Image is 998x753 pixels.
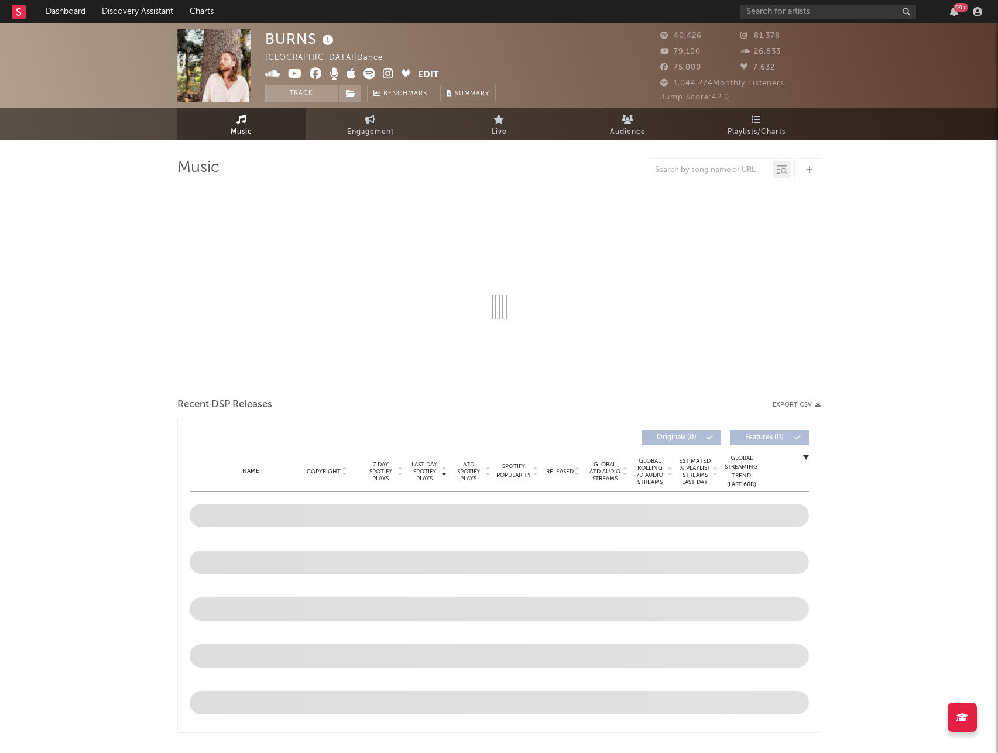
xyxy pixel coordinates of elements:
[589,461,621,482] span: Global ATD Audio Streams
[492,125,507,139] span: Live
[660,32,702,40] span: 40,426
[409,461,440,482] span: Last Day Spotify Plays
[679,458,711,486] span: Estimated % Playlist Streams Last Day
[231,125,252,139] span: Music
[440,85,496,102] button: Summary
[265,85,338,102] button: Track
[265,51,396,65] div: [GEOGRAPHIC_DATA] | Dance
[213,467,290,476] div: Name
[453,461,484,482] span: ATD Spotify Plays
[634,458,666,486] span: Global Rolling 7D Audio Streams
[177,398,272,412] span: Recent DSP Releases
[724,454,759,489] div: Global Streaming Trend (Last 60D)
[728,125,786,139] span: Playlists/Charts
[265,29,337,49] div: BURNS
[365,461,396,482] span: 7 Day Spotify Plays
[660,64,701,71] span: 75,000
[740,5,916,19] input: Search for artists
[738,434,791,441] span: Features ( 0 )
[954,3,968,12] div: 99 +
[496,462,531,480] span: Spotify Popularity
[306,108,435,140] a: Engagement
[740,32,780,40] span: 81,378
[564,108,692,140] a: Audience
[692,108,821,140] a: Playlists/Charts
[660,80,784,87] span: 1,044,274 Monthly Listeners
[307,468,341,475] span: Copyright
[367,85,434,102] a: Benchmark
[177,108,306,140] a: Music
[740,48,781,56] span: 26,833
[649,166,773,175] input: Search by song name or URL
[546,468,574,475] span: Released
[730,430,809,445] button: Features(0)
[610,125,646,139] span: Audience
[650,434,704,441] span: Originals ( 0 )
[418,68,439,82] button: Edit
[740,64,775,71] span: 7,632
[435,108,564,140] a: Live
[383,87,428,101] span: Benchmark
[642,430,721,445] button: Originals(0)
[773,401,821,408] button: Export CSV
[950,7,958,16] button: 99+
[660,48,701,56] span: 79,100
[347,125,394,139] span: Engagement
[660,94,729,101] span: Jump Score: 42.0
[455,91,489,97] span: Summary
